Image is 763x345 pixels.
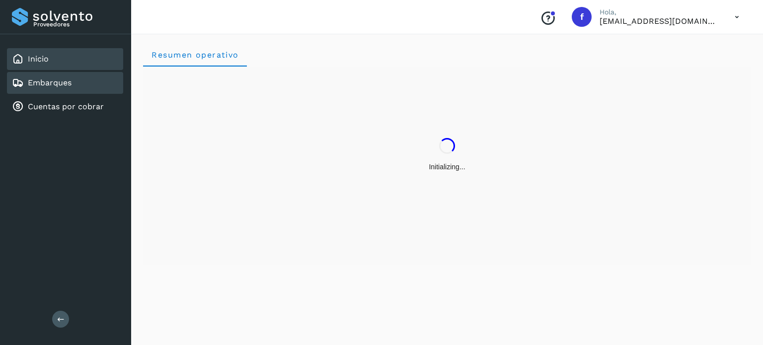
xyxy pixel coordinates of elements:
[28,54,49,64] a: Inicio
[600,16,719,26] p: fyc3@mexamerik.com
[7,96,123,118] div: Cuentas por cobrar
[28,78,72,87] a: Embarques
[7,72,123,94] div: Embarques
[28,102,104,111] a: Cuentas por cobrar
[151,50,239,60] span: Resumen operativo
[7,48,123,70] div: Inicio
[33,21,119,28] p: Proveedores
[600,8,719,16] p: Hola,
